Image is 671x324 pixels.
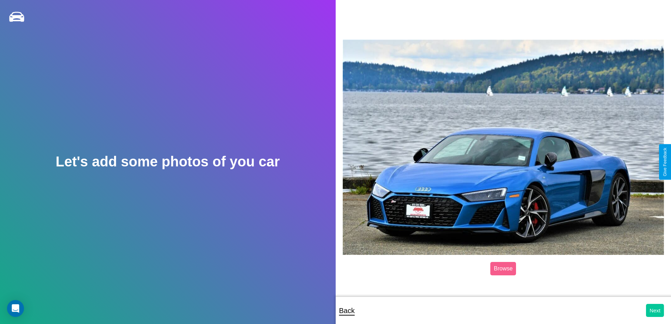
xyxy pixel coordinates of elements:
div: Open Intercom Messenger [7,300,24,317]
label: Browse [490,262,516,275]
button: Next [646,304,664,317]
p: Back [339,304,355,317]
img: posted [343,39,664,255]
div: Give Feedback [663,148,667,176]
h2: Let's add some photos of you car [56,154,280,170]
